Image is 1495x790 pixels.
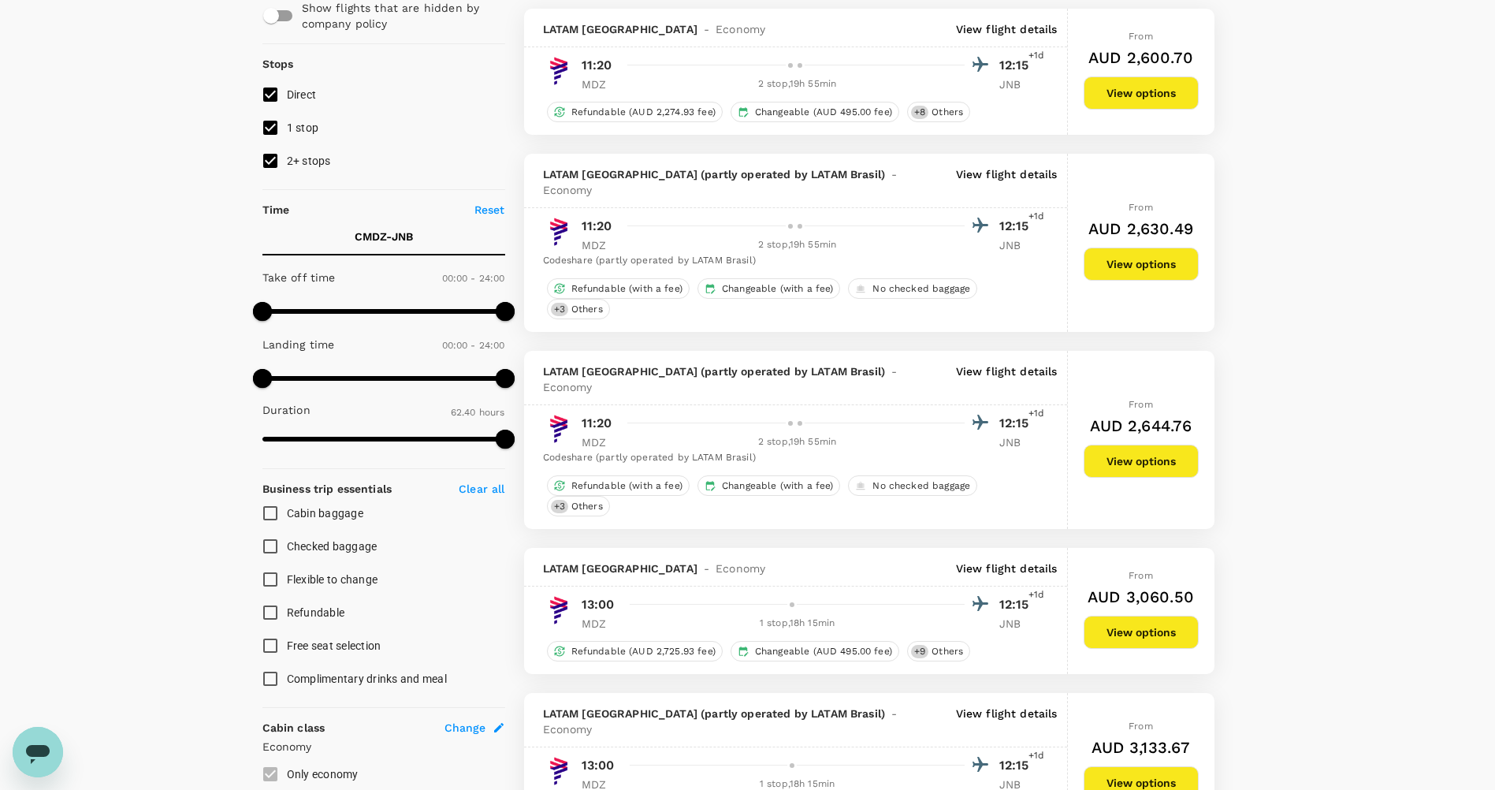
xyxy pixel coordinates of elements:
[582,595,615,614] p: 13:00
[543,413,575,445] img: LA
[543,721,593,737] span: Economy
[565,645,722,658] span: Refundable (AUD 2,725.93 fee)
[1088,216,1193,241] h6: AUD 2,630.49
[287,768,359,781] span: Only economy
[716,479,839,493] span: Changeable (with a fee)
[262,721,325,734] strong: Cabin class
[1028,406,1044,422] span: +1d
[582,217,612,236] p: 11:20
[956,21,1058,37] p: View flight details
[262,58,294,70] strong: Stops
[565,500,609,513] span: Others
[547,102,723,122] div: Refundable (AUD 2,274.93 fee)
[543,182,593,198] span: Economy
[442,340,505,351] span: 00:00 - 24:00
[287,573,378,586] span: Flexible to change
[630,76,965,92] div: 2 stop , 19h 55min
[925,106,969,119] span: Others
[999,237,1039,253] p: JNB
[451,407,505,418] span: 62.40 hours
[999,56,1039,75] p: 12:15
[848,278,977,299] div: No checked baggage
[1090,413,1192,438] h6: AUD 2,644.76
[907,102,970,122] div: +8Others
[1091,735,1191,760] h6: AUD 3,133.67
[287,606,345,619] span: Refundable
[885,706,903,721] span: -
[262,402,311,418] p: Duration
[866,479,976,493] span: No checked baggage
[262,270,336,285] p: Take off time
[885,166,903,182] span: -
[885,363,903,379] span: -
[565,479,689,493] span: Refundable (with a fee)
[848,475,977,496] div: No checked baggage
[543,450,1039,466] div: Codeshare (partly operated by LATAM Brasil)
[697,561,716,576] span: -
[565,303,609,316] span: Others
[999,756,1039,775] p: 12:15
[547,496,610,516] div: +3Others
[474,202,505,218] p: Reset
[1084,445,1199,478] button: View options
[287,540,377,553] span: Checked baggage
[925,645,969,658] span: Others
[355,229,413,244] p: CMDZ - JNB
[1028,587,1044,603] span: +1d
[1129,570,1153,581] span: From
[287,673,447,685] span: Complimentary drinks and meal
[543,363,886,379] span: LATAM [GEOGRAPHIC_DATA] (partly operated by LATAM Brasil)
[13,727,63,777] iframe: Button to launch messaging window
[582,434,621,450] p: MDZ
[1129,202,1153,213] span: From
[565,282,689,296] span: Refundable (with a fee)
[999,217,1039,236] p: 12:15
[582,237,621,253] p: MDZ
[697,278,840,299] div: Changeable (with a fee)
[262,739,505,755] p: Economy
[543,166,886,182] span: LATAM [GEOGRAPHIC_DATA] (partly operated by LATAM Brasil)
[999,616,1039,632] p: JNB
[1028,48,1044,64] span: +1d
[697,21,716,37] span: -
[582,76,621,92] p: MDZ
[907,641,970,661] div: +9Others
[262,483,392,495] strong: Business trip essentials
[1129,31,1153,42] span: From
[630,237,965,253] div: 2 stop , 19h 55min
[911,106,928,119] span: + 8
[1129,399,1153,410] span: From
[543,755,575,787] img: LA
[1084,616,1199,649] button: View options
[716,21,765,37] span: Economy
[697,475,840,496] div: Changeable (with a fee)
[543,55,575,87] img: LA
[1088,584,1194,609] h6: AUD 3,060.50
[543,253,1039,269] div: Codeshare (partly operated by LATAM Brasil)
[442,273,505,284] span: 00:00 - 24:00
[956,706,1058,737] p: View flight details
[287,88,317,101] span: Direct
[999,434,1039,450] p: JNB
[543,21,697,37] span: LATAM [GEOGRAPHIC_DATA]
[956,561,1058,576] p: View flight details
[749,106,898,119] span: Changeable (AUD 495.00 fee)
[543,594,575,626] img: LA
[551,500,568,513] span: + 3
[716,561,765,576] span: Economy
[582,616,621,632] p: MDZ
[956,166,1058,198] p: View flight details
[582,756,615,775] p: 13:00
[547,278,690,299] div: Refundable (with a fee)
[582,414,612,433] p: 11:20
[866,282,976,296] span: No checked baggage
[287,507,363,520] span: Cabin baggage
[262,202,290,218] p: Time
[999,595,1039,614] p: 12:15
[543,379,593,395] span: Economy
[630,616,965,632] div: 1 stop , 18h 15min
[287,155,331,167] span: 2+ stops
[749,645,898,658] span: Changeable (AUD 495.00 fee)
[731,641,899,661] div: Changeable (AUD 495.00 fee)
[1084,76,1199,110] button: View options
